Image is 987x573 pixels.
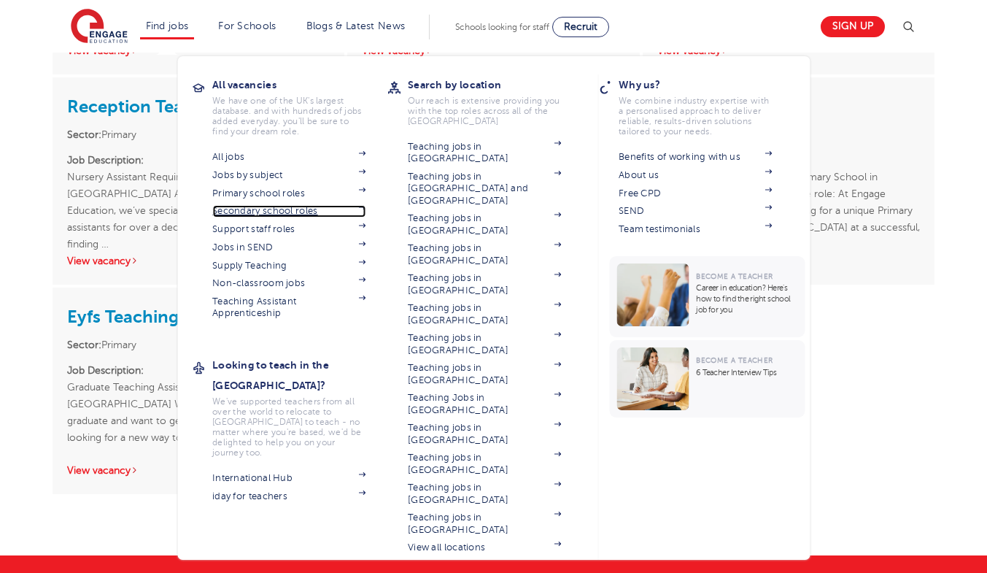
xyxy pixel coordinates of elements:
[696,282,797,315] p: Career in education? Here’s how to find the right school job for you
[212,188,365,199] a: Primary school roles
[212,74,387,136] a: All vacanciesWe have one of the UK's largest database. and with hundreds of jobs added everyday. ...
[218,20,276,31] a: For Schools
[821,16,885,37] a: Sign up
[212,396,365,458] p: We've supported teachers from all over the world to relocate to [GEOGRAPHIC_DATA] to teach - no m...
[306,20,406,31] a: Blogs & Latest News
[67,129,101,140] strong: Sector:
[67,307,256,327] a: Eyfs Teaching Assistant
[455,22,549,32] span: Schools looking for staff
[212,74,387,95] h3: All vacancies
[408,212,561,236] a: Teaching jobs in [GEOGRAPHIC_DATA]
[212,355,387,458] a: Looking to teach in the [GEOGRAPHIC_DATA]?We've supported teachers from all over the world to rel...
[619,74,794,136] a: Why us?We combine industry expertise with a personalised approach to deliver reliable, results-dr...
[212,169,365,181] a: Jobs by subject
[146,20,189,31] a: Find jobs
[212,242,365,253] a: Jobs in SEND
[408,362,561,386] a: Teaching jobs in [GEOGRAPHIC_DATA]
[619,223,772,235] a: Team testimonials
[696,356,773,364] span: Become a Teacher
[212,296,365,320] a: Teaching Assistant Apprenticeship
[212,355,387,396] h3: Looking to teach in the [GEOGRAPHIC_DATA]?
[408,96,561,126] p: Our reach is extensive providing you with the top roles across all of the [GEOGRAPHIC_DATA]
[609,256,808,337] a: Become a TeacherCareer in education? Here’s how to find the right school job for you
[212,491,365,502] a: iday for teachers
[212,223,365,235] a: Support staff roles
[696,272,773,280] span: Become a Teacher
[408,74,583,126] a: Search by locationOur reach is extensive providing you with the top roles across all of the [GEOG...
[408,141,561,165] a: Teaching jobs in [GEOGRAPHIC_DATA]
[408,171,561,207] a: Teaching jobs in [GEOGRAPHIC_DATA] and [GEOGRAPHIC_DATA]
[212,96,365,136] p: We have one of the UK's largest database. and with hundreds of jobs added everyday. you'll be sur...
[619,205,772,217] a: SEND
[408,392,561,416] a: Teaching Jobs in [GEOGRAPHIC_DATA]
[212,472,365,484] a: International Hub
[67,152,330,236] p: Nursery Assistant Required for Nursery / School in [GEOGRAPHIC_DATA] About the role: At Engage Ed...
[67,126,330,143] li: Primary
[408,74,583,95] h3: Search by location
[71,9,128,45] img: Engage Education
[408,482,561,506] a: Teaching jobs in [GEOGRAPHIC_DATA]
[212,260,365,272] a: Supply Teaching
[408,302,561,326] a: Teaching jobs in [GEOGRAPHIC_DATA]
[619,96,772,136] p: We combine industry expertise with a personalised approach to deliver reliable, results-driven so...
[408,272,561,296] a: Teaching jobs in [GEOGRAPHIC_DATA]
[408,452,561,476] a: Teaching jobs in [GEOGRAPHIC_DATA]
[408,542,561,553] a: View all locations
[609,340,808,418] a: Become a Teacher6 Teacher Interview Tips
[619,188,772,199] a: Free CPD
[212,151,365,163] a: All jobs
[408,422,561,446] a: Teaching jobs in [GEOGRAPHIC_DATA]
[408,242,561,266] a: Teaching jobs in [GEOGRAPHIC_DATA]
[67,255,139,266] a: View vacancy
[408,332,561,356] a: Teaching jobs in [GEOGRAPHIC_DATA]
[408,512,561,536] a: Teaching jobs in [GEOGRAPHIC_DATA]
[67,96,306,117] a: Reception Teaching Assistant
[212,277,365,289] a: Non-classroom jobs
[696,367,797,378] p: 6 Teacher Interview Tips
[552,17,609,37] a: Recruit
[212,205,365,217] a: Secondary school roles
[619,74,794,95] h3: Why us?
[67,155,144,166] strong: Job Description:
[67,465,139,476] a: View vacancy
[67,337,330,353] li: Primary
[67,362,330,446] p: Graduate Teaching Assistant – [GEOGRAPHIC_DATA] in [GEOGRAPHIC_DATA] Whether you’re about to grad...
[564,21,597,32] span: Recruit
[67,365,144,376] strong: Job Description:
[67,339,101,350] strong: Sector:
[619,169,772,181] a: About us
[619,151,772,163] a: Benefits of working with us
